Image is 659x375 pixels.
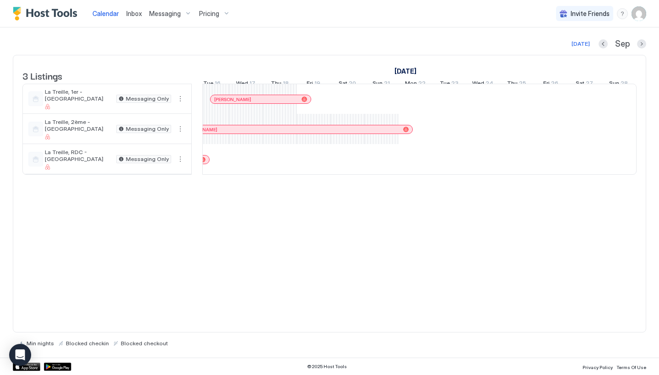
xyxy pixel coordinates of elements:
[405,80,417,89] span: Mon
[307,80,313,89] span: Fri
[570,38,591,49] button: [DATE]
[121,340,168,347] span: Blocked checkout
[22,69,62,82] span: 3 Listings
[9,344,31,366] div: Open Intercom Messenger
[175,123,186,134] button: More options
[215,80,221,89] span: 16
[13,7,81,21] a: Host Tools Logo
[66,340,109,347] span: Blocked checkin
[403,78,428,91] a: September 22, 2025
[283,80,289,89] span: 18
[621,80,628,89] span: 28
[236,80,248,89] span: Wed
[586,80,593,89] span: 27
[307,364,347,370] span: © 2025 Host Tools
[576,80,584,89] span: Sat
[615,39,630,49] span: Sep
[339,80,347,89] span: Sat
[609,80,619,89] span: Sun
[336,78,358,91] a: September 20, 2025
[599,39,608,48] button: Previous month
[214,96,251,102] span: [PERSON_NAME]
[543,80,550,89] span: Fri
[541,78,561,91] a: September 26, 2025
[607,78,630,91] a: September 28, 2025
[349,80,356,89] span: 20
[44,363,71,371] a: Google Play Store
[175,154,186,165] button: More options
[519,80,526,89] span: 25
[505,78,529,91] a: September 25, 2025
[637,39,646,48] button: Next month
[392,64,419,78] a: September 1, 2025
[27,340,54,347] span: Min nights
[199,10,219,18] span: Pricing
[203,80,213,89] span: Tue
[472,80,484,89] span: Wed
[175,123,186,134] div: menu
[126,10,142,17] span: Inbox
[632,6,646,21] div: User profile
[201,78,223,91] a: September 16, 2025
[551,80,558,89] span: 26
[45,88,113,102] span: La Treille, 1er - [GEOGRAPHIC_DATA]
[486,80,493,89] span: 24
[572,40,590,48] div: [DATE]
[45,118,113,132] span: La Treille, 2ème - [GEOGRAPHIC_DATA]
[304,78,323,91] a: September 19, 2025
[573,78,595,91] a: September 27, 2025
[384,80,390,89] span: 21
[418,80,426,89] span: 22
[234,78,258,91] a: September 17, 2025
[126,9,142,18] a: Inbox
[373,80,383,89] span: Sun
[175,93,186,104] div: menu
[616,364,646,370] span: Terms Of Use
[583,364,613,370] span: Privacy Policy
[438,78,461,91] a: September 23, 2025
[571,10,610,18] span: Invite Friends
[314,80,320,89] span: 19
[440,80,450,89] span: Tue
[249,80,255,89] span: 17
[271,80,281,89] span: Thu
[616,362,646,371] a: Terms Of Use
[269,78,291,91] a: September 18, 2025
[13,363,40,371] a: App Store
[92,10,119,17] span: Calendar
[92,9,119,18] a: Calendar
[370,78,392,91] a: September 21, 2025
[617,8,628,19] div: menu
[583,362,613,371] a: Privacy Policy
[451,80,459,89] span: 23
[149,10,181,18] span: Messaging
[470,78,496,91] a: September 24, 2025
[175,154,186,165] div: menu
[175,93,186,104] button: More options
[45,149,113,162] span: La Treille, RDC - [GEOGRAPHIC_DATA]
[507,80,518,89] span: Thu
